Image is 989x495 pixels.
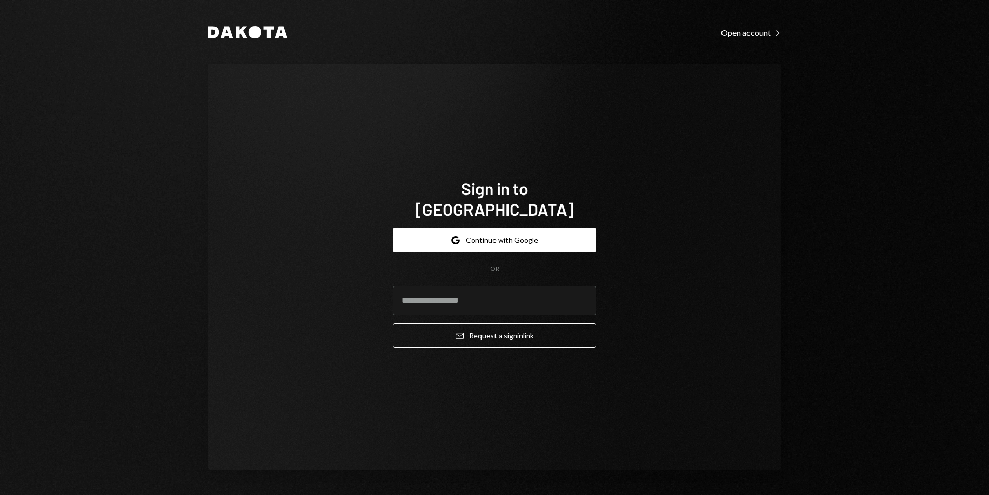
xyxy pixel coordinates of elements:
[490,265,499,273] div: OR
[393,323,596,348] button: Request a signinlink
[721,28,781,38] div: Open account
[393,228,596,252] button: Continue with Google
[721,27,781,38] a: Open account
[393,178,596,219] h1: Sign in to [GEOGRAPHIC_DATA]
